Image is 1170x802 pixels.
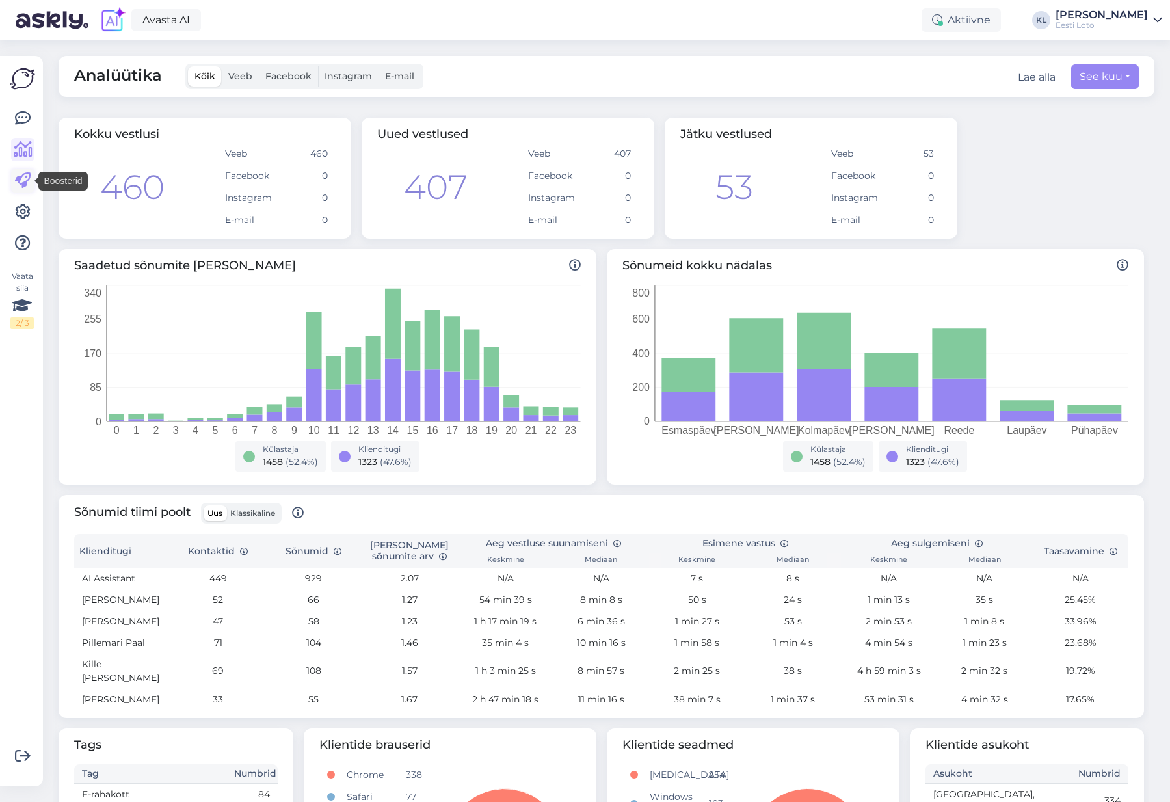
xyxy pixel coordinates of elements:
[170,589,265,611] td: 52
[1018,70,1056,85] div: Lae alla
[553,632,649,654] td: 10 min 16 s
[520,143,579,165] td: Veeb
[883,187,942,209] td: 0
[308,425,320,436] tspan: 10
[1007,425,1046,436] tspan: Laupäev
[170,611,265,632] td: 47
[466,425,478,436] tspan: 18
[520,187,579,209] td: Instagram
[276,209,336,232] td: 0
[833,456,866,468] span: ( 52.4 %)
[1033,611,1128,632] td: 33.96%
[367,425,379,436] tspan: 13
[937,689,1032,710] td: 4 min 32 s
[1033,534,1128,568] th: Taasavamine
[276,165,336,187] td: 0
[325,70,372,82] span: Instagram
[713,425,799,436] tspan: [PERSON_NAME]
[745,553,841,568] th: Mediaan
[505,425,517,436] tspan: 20
[457,568,553,589] td: N/A
[362,568,457,589] td: 2.07
[74,64,162,89] span: Analüütika
[74,632,170,654] td: Pillemari Paal
[745,568,841,589] td: 8 s
[377,127,468,141] span: Uued vestlused
[74,127,159,141] span: Kokku vestlusi
[217,165,276,187] td: Facebook
[520,209,579,232] td: E-mail
[328,425,339,436] tspan: 11
[266,568,362,589] td: 929
[10,271,34,329] div: Vaata siia
[579,143,639,165] td: 407
[286,456,318,468] span: ( 52.4 %)
[1027,764,1128,784] th: Numbrid
[553,654,649,689] td: 8 min 57 s
[362,534,457,568] th: [PERSON_NAME] sõnumite arv
[228,70,252,82] span: Veeb
[798,425,850,436] tspan: Kolmapäev
[649,654,745,689] td: 2 min 25 s
[661,425,715,436] tspan: Esmaspäev
[170,689,265,710] td: 33
[457,589,553,611] td: 54 min 39 s
[579,165,639,187] td: 0
[823,143,883,165] td: Veeb
[1033,654,1128,689] td: 19.72%
[74,257,581,274] span: Saadetud sõnumite [PERSON_NAME]
[745,632,841,654] td: 1 min 4 s
[553,568,649,589] td: N/A
[457,632,553,654] td: 35 min 4 s
[823,187,883,209] td: Instagram
[38,172,87,191] div: Boosterid
[925,764,1027,784] th: Asukoht
[427,425,438,436] tspan: 16
[841,654,937,689] td: 4 h 59 min 3 s
[291,425,297,436] tspan: 9
[944,425,974,436] tspan: Reede
[84,314,101,325] tspan: 255
[841,611,937,632] td: 2 min 53 s
[937,654,1032,689] td: 2 min 32 s
[565,425,576,436] tspan: 23
[632,314,650,325] tspan: 600
[266,589,362,611] td: 66
[232,425,238,436] tspan: 6
[649,534,841,553] th: Esimene vastus
[74,764,226,784] th: Tag
[266,654,362,689] td: 108
[937,632,1032,654] td: 1 min 23 s
[74,534,170,568] th: Klienditugi
[74,568,170,589] td: AI Assistant
[649,589,745,611] td: 50 s
[745,689,841,710] td: 1 min 37 s
[266,689,362,710] td: 55
[701,764,721,786] td: 254
[276,187,336,209] td: 0
[1032,11,1050,29] div: KL
[810,456,831,468] span: 1458
[265,70,312,82] span: Facebook
[745,654,841,689] td: 38 s
[99,7,126,34] img: explore-ai
[263,456,283,468] span: 1458
[1033,632,1128,654] td: 23.68%
[170,534,265,568] th: Kontaktid
[446,425,458,436] tspan: 17
[74,689,170,710] td: [PERSON_NAME]
[715,162,753,213] div: 53
[841,689,937,710] td: 53 min 31 s
[362,689,457,710] td: 1.67
[937,611,1032,632] td: 1 min 8 s
[100,162,165,213] div: 460
[632,287,650,299] tspan: 800
[217,143,276,165] td: Veeb
[114,425,120,436] tspan: 0
[266,534,362,568] th: Sõnumid
[579,209,639,232] td: 0
[520,165,579,187] td: Facebook
[90,382,101,393] tspan: 85
[319,736,581,754] span: Klientide brauserid
[74,611,170,632] td: [PERSON_NAME]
